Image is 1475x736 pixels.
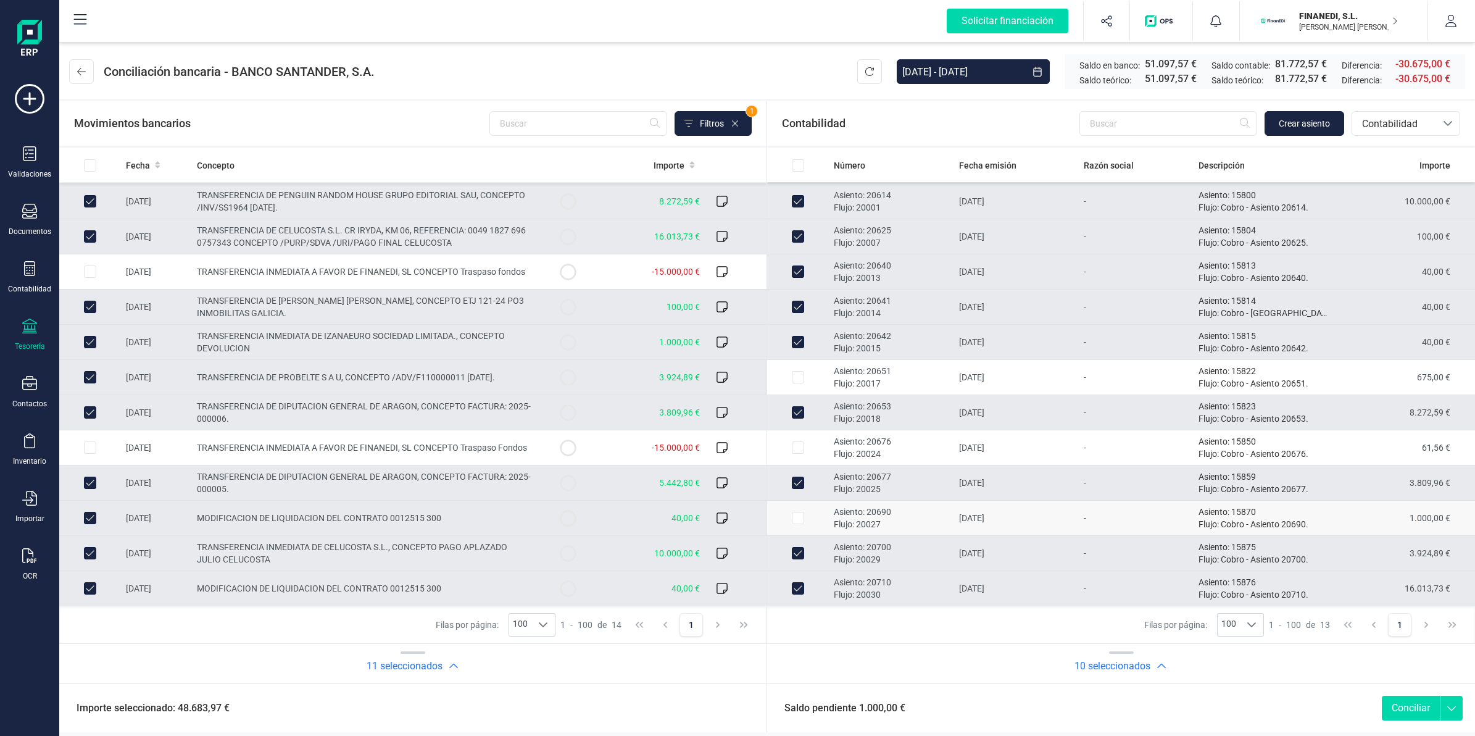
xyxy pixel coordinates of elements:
[1275,57,1327,72] span: 81.772,57 €
[652,267,700,277] span: -15.000,00 €
[834,400,949,412] p: Asiento: 20653
[121,360,192,395] td: [DATE]
[834,483,949,495] p: Flujo: 20025
[792,547,804,559] div: Row Unselected c75ac4d7-9bec-4914-896a-668fb5265c42
[1084,159,1134,172] span: Razón social
[197,513,441,523] span: MODIFICACION DE LIQUIDACION DEL CONTRATO 0012515 300
[1199,189,1330,201] p: Asiento: 15800
[834,295,949,307] p: Asiento: 20641
[84,336,96,348] div: Row Unselected 4ed1c983-6819-43da-b5d7-7bbffbee9b96
[746,106,757,117] span: 1
[197,472,531,494] span: TRANSFERENCIA DE DIPUTACION GENERAL DE ARAGON, CONCEPTO FACTURA: 2025-000005.
[834,448,949,460] p: Flujo: 20024
[1199,518,1330,530] p: Flujo: Cobro - Asiento 20690.
[1335,219,1475,254] td: 100,00 €
[834,272,949,284] p: Flujo: 20013
[1260,7,1287,35] img: FI
[612,619,621,631] span: 14
[560,619,565,631] span: 1
[770,701,905,716] span: Saldo pendiente 1.000,00 €
[121,325,192,360] td: [DATE]
[954,219,1079,254] td: [DATE]
[509,614,531,636] span: 100
[1199,576,1330,588] p: Asiento: 15876
[654,613,677,637] button: Previous Page
[15,341,45,351] div: Tesorería
[1335,360,1475,395] td: 675,00 €
[932,1,1083,41] button: Solicitar financiación
[792,195,804,207] div: Row Unselected 78076199-8f7e-4719-be35-84099a824695
[1079,219,1194,254] td: -
[1306,619,1315,631] span: de
[1336,613,1360,637] button: First Page
[1079,360,1194,395] td: -
[1335,325,1475,360] td: 40,00 €
[706,613,729,637] button: Next Page
[197,159,235,172] span: Concepto
[954,571,1079,606] td: [DATE]
[1079,111,1257,136] input: Buscar
[792,406,804,419] div: Row Unselected a1cfc1d3-4a4d-4824-b3ce-423043bd112b
[8,169,51,179] div: Validaciones
[121,219,192,254] td: [DATE]
[1199,588,1330,601] p: Flujo: Cobro - Asiento 20710.
[1199,412,1330,425] p: Flujo: Cobro - Asiento 20653.
[1079,571,1194,606] td: -
[834,259,949,272] p: Asiento: 20640
[126,159,150,172] span: Fecha
[1299,10,1398,22] p: FINANEDI, S.L.
[1335,571,1475,606] td: 16.013,73 €
[1335,184,1475,219] td: 10.000,00 €
[197,443,527,453] span: TRANSFERENCIA INMEDIATA A FAVOR DE FINANEDI, SL CONCEPTO Traspaso Fondos
[834,201,949,214] p: Flujo: 20001
[197,542,507,564] span: TRANSFERENCIA INMEDIATA DE CELUCOSTA S.L., CONCEPTO PAGO APLAZADO JULIO CELUCOSTA
[659,337,700,347] span: 1.000,00 €
[1335,290,1475,325] td: 40,00 €
[671,583,700,593] span: 40,00 €
[84,230,96,243] div: Row Unselected 9d2ffedd-7703-4a02-be66-4a015ade0557
[1335,536,1475,571] td: 3.924,89 €
[121,254,192,290] td: [DATE]
[954,430,1079,466] td: [DATE]
[652,443,700,453] span: -15.000,00 €
[1079,466,1194,501] td: -
[1357,117,1431,132] span: Contabilidad
[489,111,667,136] input: Buscar
[1199,365,1330,377] p: Asiento: 15822
[1218,614,1240,636] span: 100
[84,477,96,489] div: Row Unselected 6059deda-ad93-43f2-86b2-b443be9dab02
[197,331,505,353] span: TRANSFERENCIA INMEDIATA DE IZANAEURO SOCIEDAD LIMITADA., CONCEPTO DEVOLUCION
[84,159,96,172] div: All items unselected
[197,190,525,212] span: TRANSFERENCIA DE PENGUIN RANDOM HOUSE GRUPO EDITORIAL SAU, CONCEPTO /INV/SS1964 [DATE].
[834,377,949,390] p: Flujo: 20017
[121,536,192,571] td: [DATE]
[792,336,804,348] div: Row Unselected ddb57390-a15d-4b7f-bf32-688fa7711ef8
[675,111,752,136] button: Filtros
[792,230,804,243] div: Row Unselected a527d20c-bb26-44c8-8c49-541deb9df3cc
[121,501,192,536] td: [DATE]
[104,63,375,80] span: Conciliación bancaria - BANCO SANTANDER, S.A.
[578,619,592,631] span: 100
[834,588,949,601] p: Flujo: 20030
[1342,74,1382,86] span: Diferencia:
[197,296,524,318] span: TRANSFERENCIA DE [PERSON_NAME] [PERSON_NAME], CONCEPTO ETJ 121-24 PO3 INMOBILITAS GALICIA.
[74,115,191,132] span: Movimientos bancarios
[628,613,651,637] button: First Page
[197,225,526,248] span: TRANSFERENCIA DE CELUCOSTA S.L. CR IRYDA, KM 06, REFERENCIA: 0049 1827 696 0757343 CONCEPTO /PURP...
[1199,307,1330,319] p: Flujo: Cobro - [GEOGRAPHIC_DATA] 20641.
[792,582,804,595] div: Row Unselected a59d6c1c-d92e-4273-ad8d-05c70df0b5d1
[834,159,865,172] span: Número
[834,553,949,566] p: Flujo: 20029
[1342,59,1382,72] span: Diferencia:
[792,301,804,313] div: Row Unselected 454d6567-4f37-45dd-a218-99e0cddc652d
[834,224,949,236] p: Asiento: 20625
[9,227,51,236] div: Documentos
[834,518,949,530] p: Flujo: 20027
[1199,553,1330,566] p: Flujo: Cobro - Asiento 20700.
[1199,483,1330,495] p: Flujo: Cobro - Asiento 20677.
[1144,613,1264,637] div: Filas por página:
[1199,224,1330,236] p: Asiento: 15804
[834,435,949,448] p: Asiento: 20676
[1335,466,1475,501] td: 3.809,96 €
[367,659,442,674] h2: 11 seleccionados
